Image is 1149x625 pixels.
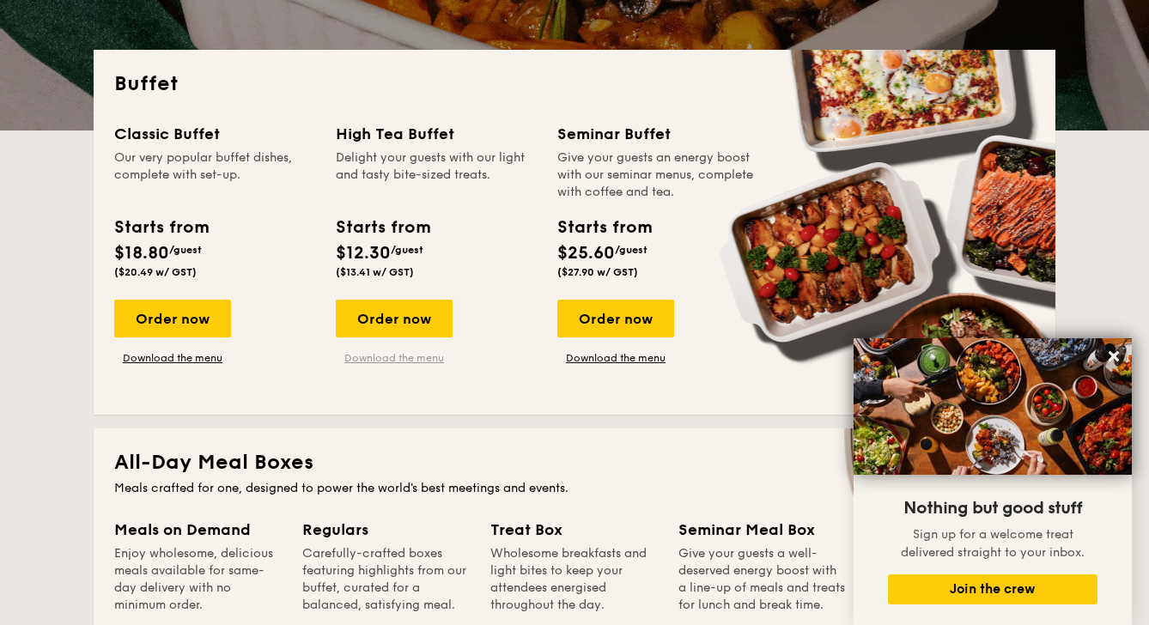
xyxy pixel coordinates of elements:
span: Nothing but good stuff [903,498,1082,519]
span: ($13.41 w/ GST) [336,266,414,278]
span: $12.30 [336,243,391,264]
a: Download the menu [336,351,453,365]
div: Starts from [114,215,208,240]
span: Sign up for a welcome treat delivered straight to your inbox. [901,527,1085,560]
div: Order now [114,300,231,337]
div: Delight your guests with our light and tasty bite-sized treats. [336,149,537,201]
div: Order now [336,300,453,337]
div: Carefully-crafted boxes featuring highlights from our buffet, curated for a balanced, satisfying ... [302,545,470,614]
div: Starts from [557,215,651,240]
span: ($20.49 w/ GST) [114,266,197,278]
div: Starts from [336,215,429,240]
div: High Tea Buffet [336,122,537,146]
a: Download the menu [557,351,674,365]
a: Download the menu [114,351,231,365]
div: Wholesome breakfasts and light bites to keep your attendees energised throughout the day. [490,545,658,614]
div: Seminar Buffet [557,122,758,146]
div: Order now [557,300,674,337]
button: Join the crew [888,574,1097,604]
span: $25.60 [557,243,615,264]
div: Enjoy wholesome, delicious meals available for same-day delivery with no minimum order. [114,545,282,614]
h2: Buffet [114,70,1035,98]
h2: All-Day Meal Boxes [114,449,1035,476]
div: Meals on Demand [114,518,282,542]
span: /guest [615,244,647,256]
span: /guest [169,244,202,256]
div: Seminar Meal Box [678,518,846,542]
img: DSC07876-Edit02-Large.jpeg [854,338,1132,475]
div: Give your guests a well-deserved energy boost with a line-up of meals and treats for lunch and br... [678,545,846,614]
div: Give your guests an energy boost with our seminar menus, complete with coffee and tea. [557,149,758,201]
div: Classic Buffet [114,122,315,146]
div: Meals crafted for one, designed to power the world's best meetings and events. [114,480,1035,497]
button: Close [1100,343,1128,370]
div: Treat Box [490,518,658,542]
span: $18.80 [114,243,169,264]
div: Our very popular buffet dishes, complete with set-up. [114,149,315,201]
span: /guest [391,244,423,256]
span: ($27.90 w/ GST) [557,266,638,278]
div: Regulars [302,518,470,542]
